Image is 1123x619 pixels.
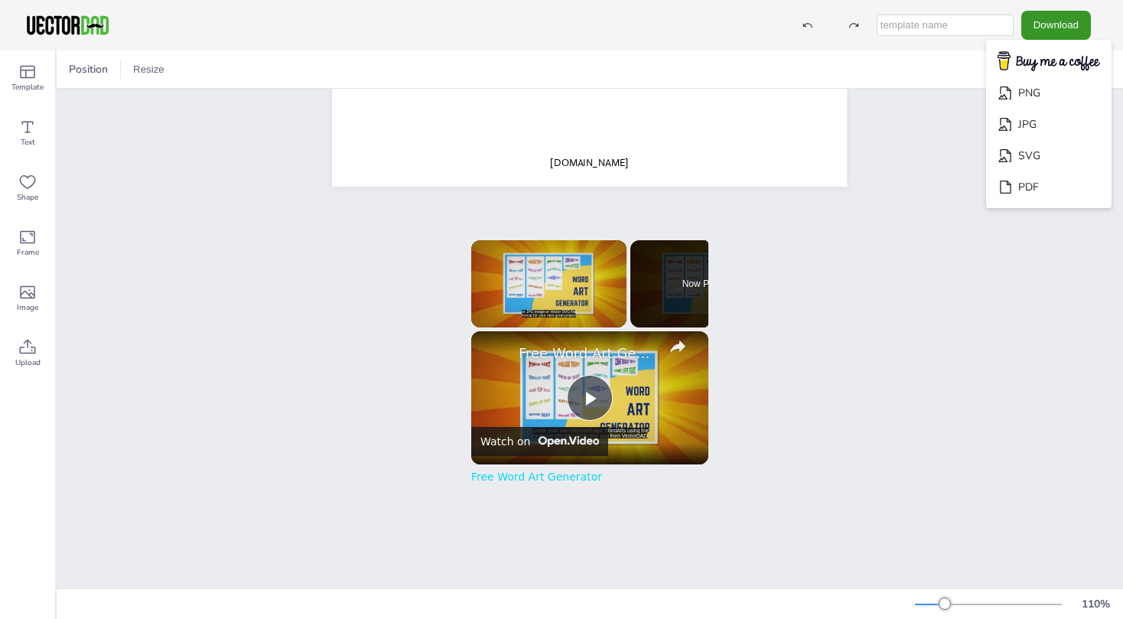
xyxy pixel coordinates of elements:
[127,57,171,82] button: Resize
[533,436,598,447] img: Video channel logo
[877,15,1014,36] input: template name
[551,155,629,169] span: [DOMAIN_NAME]
[17,191,38,204] span: Shape
[21,136,35,148] span: Text
[17,301,38,314] span: Image
[15,357,41,369] span: Upload
[986,109,1112,140] li: JPG
[11,81,44,93] span: Template
[1077,597,1114,611] div: 110 %
[682,279,734,288] span: Now Playing
[519,345,656,361] a: Free Word Art Generator
[471,240,627,327] div: Video Player
[24,14,111,37] img: VectorDad-1.png
[471,471,602,483] a: Free Word Art Generator
[988,47,1110,77] img: buymecoffee.png
[66,62,111,77] span: Position
[664,332,692,360] button: share
[986,77,1112,109] li: PNG
[986,140,1112,171] li: SVG
[480,340,511,371] a: channel logo
[986,171,1112,203] li: PDF
[17,246,39,259] span: Frame
[480,435,530,448] div: Watch on
[471,427,608,456] a: Watch on Open.Video
[471,331,708,464] div: Video Player
[1021,11,1091,39] button: Download
[567,375,613,421] button: Play Video
[986,40,1112,209] ul: Download
[471,331,708,464] img: video of: Free Word Art Generator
